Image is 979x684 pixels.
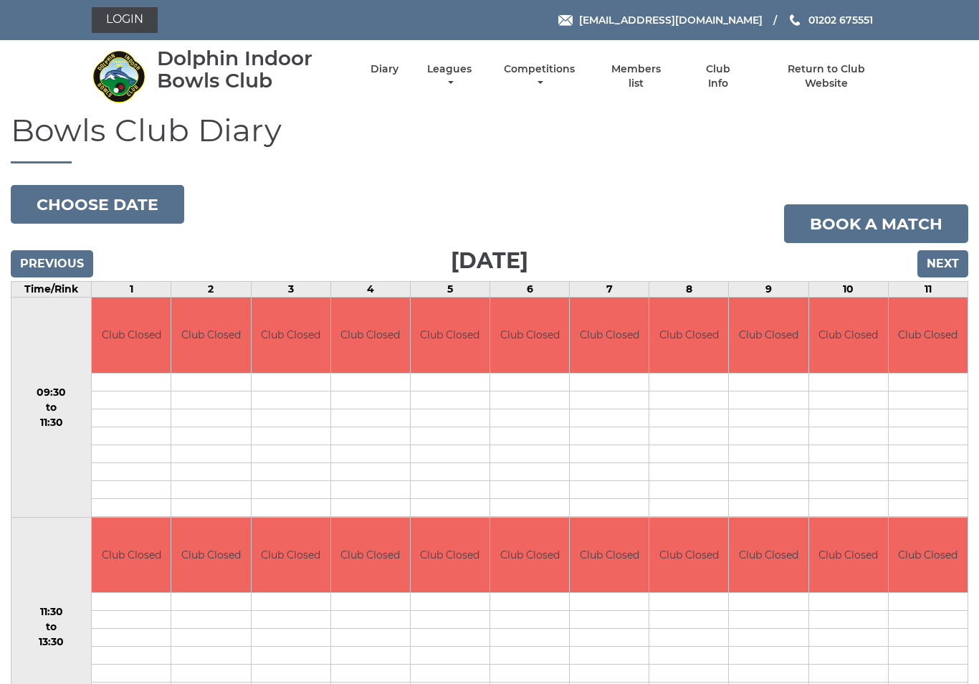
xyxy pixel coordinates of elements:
[500,62,578,90] a: Competitions
[171,282,251,298] td: 2
[889,518,968,593] td: Club Closed
[252,298,330,373] td: Club Closed
[784,204,968,243] a: Book a match
[171,298,250,373] td: Club Closed
[649,282,729,298] td: 8
[251,282,330,298] td: 3
[917,250,968,277] input: Next
[729,518,808,593] td: Club Closed
[92,282,171,298] td: 1
[490,282,570,298] td: 6
[157,47,345,92] div: Dolphin Indoor Bowls Club
[411,518,489,593] td: Club Closed
[558,12,763,28] a: Email [EMAIL_ADDRESS][DOMAIN_NAME]
[889,298,968,373] td: Club Closed
[570,298,649,373] td: Club Closed
[649,518,728,593] td: Club Closed
[570,518,649,593] td: Club Closed
[729,298,808,373] td: Club Closed
[11,250,93,277] input: Previous
[11,282,92,298] td: Time/Rink
[331,298,410,373] td: Club Closed
[252,518,330,593] td: Club Closed
[11,298,92,518] td: 09:30 to 11:30
[410,282,489,298] td: 5
[809,518,888,593] td: Club Closed
[371,62,398,76] a: Diary
[808,282,888,298] td: 10
[579,14,763,27] span: [EMAIL_ADDRESS][DOMAIN_NAME]
[92,298,171,373] td: Club Closed
[92,7,158,33] a: Login
[171,518,250,593] td: Club Closed
[888,282,968,298] td: 11
[649,298,728,373] td: Club Closed
[11,113,968,163] h1: Bowls Club Diary
[411,298,489,373] td: Club Closed
[788,12,873,28] a: Phone us 01202 675551
[603,62,669,90] a: Members list
[809,298,888,373] td: Club Closed
[490,518,569,593] td: Club Closed
[766,62,887,90] a: Return to Club Website
[558,15,573,26] img: Email
[790,14,800,26] img: Phone us
[570,282,649,298] td: 7
[330,282,410,298] td: 4
[729,282,808,298] td: 9
[490,298,569,373] td: Club Closed
[694,62,741,90] a: Club Info
[11,185,184,224] button: Choose date
[331,518,410,593] td: Club Closed
[808,14,873,27] span: 01202 675551
[424,62,475,90] a: Leagues
[92,49,145,103] img: Dolphin Indoor Bowls Club
[92,518,171,593] td: Club Closed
